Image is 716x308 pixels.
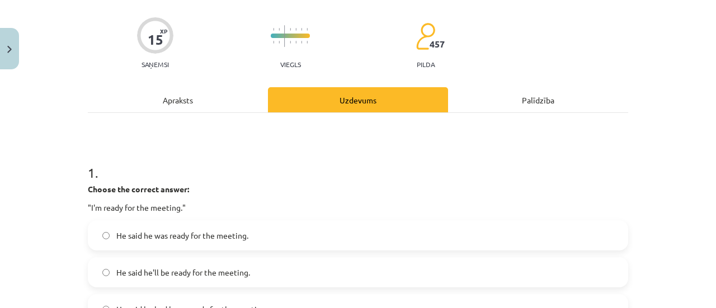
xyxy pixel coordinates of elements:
[88,145,628,180] h1: 1 .
[290,41,291,44] img: icon-short-line-57e1e144782c952c97e751825c79c345078a6d821885a25fce030b3d8c18986b.svg
[284,25,285,47] img: icon-long-line-d9ea69661e0d244f92f715978eff75569469978d946b2353a9bb055b3ed8787d.svg
[160,28,167,34] span: XP
[102,232,110,239] input: He said he was ready for the meeting.
[273,28,274,31] img: icon-short-line-57e1e144782c952c97e751825c79c345078a6d821885a25fce030b3d8c18986b.svg
[116,267,250,278] span: He said he'll be ready for the meeting.
[448,87,628,112] div: Palīdzība
[279,28,280,31] img: icon-short-line-57e1e144782c952c97e751825c79c345078a6d821885a25fce030b3d8c18986b.svg
[290,28,291,31] img: icon-short-line-57e1e144782c952c97e751825c79c345078a6d821885a25fce030b3d8c18986b.svg
[273,41,274,44] img: icon-short-line-57e1e144782c952c97e751825c79c345078a6d821885a25fce030b3d8c18986b.svg
[301,41,302,44] img: icon-short-line-57e1e144782c952c97e751825c79c345078a6d821885a25fce030b3d8c18986b.svg
[295,41,296,44] img: icon-short-line-57e1e144782c952c97e751825c79c345078a6d821885a25fce030b3d8c18986b.svg
[430,39,445,49] span: 457
[7,46,12,53] img: icon-close-lesson-0947bae3869378f0d4975bcd49f059093ad1ed9edebbc8119c70593378902aed.svg
[295,28,296,31] img: icon-short-line-57e1e144782c952c97e751825c79c345078a6d821885a25fce030b3d8c18986b.svg
[148,32,163,48] div: 15
[301,28,302,31] img: icon-short-line-57e1e144782c952c97e751825c79c345078a6d821885a25fce030b3d8c18986b.svg
[279,41,280,44] img: icon-short-line-57e1e144782c952c97e751825c79c345078a6d821885a25fce030b3d8c18986b.svg
[417,60,435,68] p: pilda
[307,41,308,44] img: icon-short-line-57e1e144782c952c97e751825c79c345078a6d821885a25fce030b3d8c18986b.svg
[307,28,308,31] img: icon-short-line-57e1e144782c952c97e751825c79c345078a6d821885a25fce030b3d8c18986b.svg
[88,87,268,112] div: Apraksts
[116,230,248,241] span: He said he was ready for the meeting.
[88,202,628,214] p: "I'm ready for the meeting."
[102,269,110,276] input: He said he'll be ready for the meeting.
[268,87,448,112] div: Uzdevums
[137,60,173,68] p: Saņemsi
[280,60,301,68] p: Viegls
[88,184,189,194] strong: Choose the correct answer:
[416,22,435,50] img: students-c634bb4e5e11cddfef0936a35e636f08e4e9abd3cc4e673bd6f9a4125e45ecb1.svg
